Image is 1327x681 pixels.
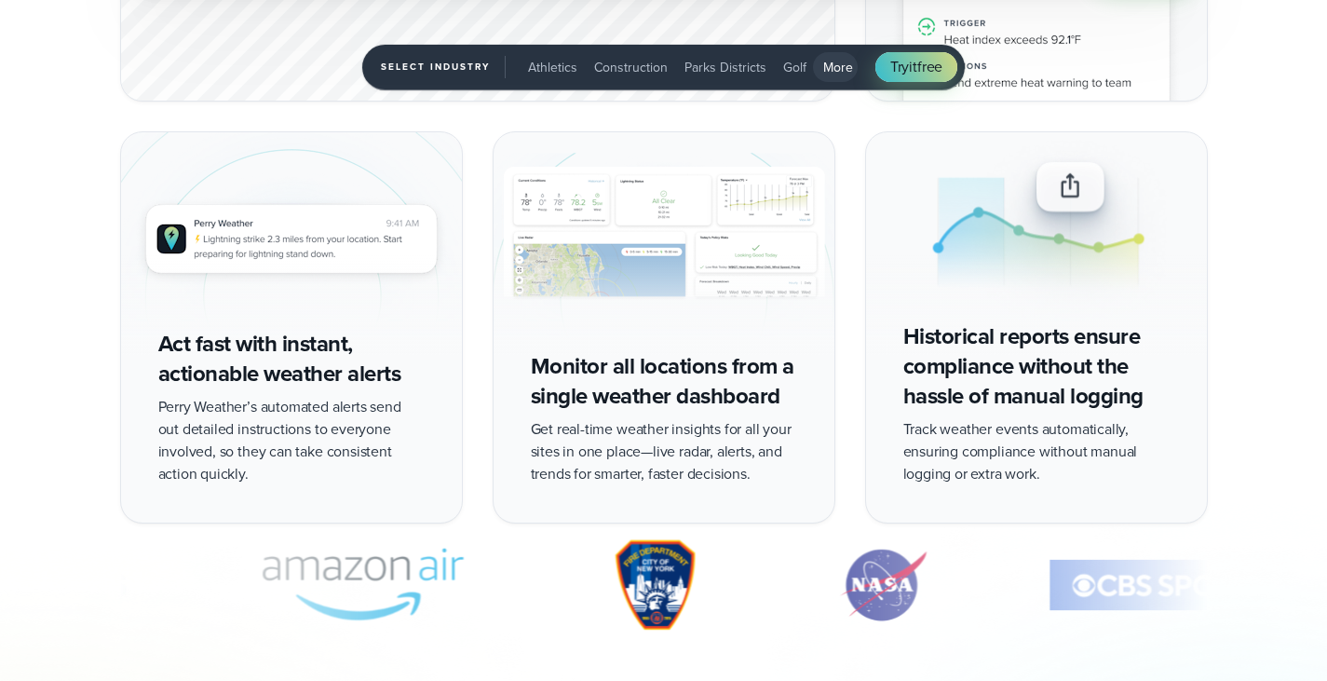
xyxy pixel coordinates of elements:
button: Athletics [521,52,585,82]
button: Parks Districts [677,52,774,82]
span: Construction [594,58,668,77]
div: 5 of 9 [1037,538,1302,632]
span: More [823,58,853,77]
span: Parks Districts [684,58,766,77]
button: More [816,52,860,82]
button: Golf [776,52,814,82]
img: City-of-New-York-Fire-Department-FDNY.svg [585,538,728,632]
span: Athletics [528,58,577,77]
img: NASA.svg [818,538,948,632]
span: it [909,56,917,77]
div: 4 of 9 [818,538,948,632]
span: Select Industry [381,56,506,78]
div: 3 of 9 [585,538,728,632]
img: CBS-Sports.svg [1037,538,1302,632]
img: Amazon-Air.svg [231,538,495,632]
button: Construction [587,52,675,82]
div: slideshow [120,538,1208,632]
span: Try free [890,56,942,78]
span: Golf [783,58,806,77]
a: Tryitfree [875,52,957,82]
div: 2 of 9 [231,538,495,632]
